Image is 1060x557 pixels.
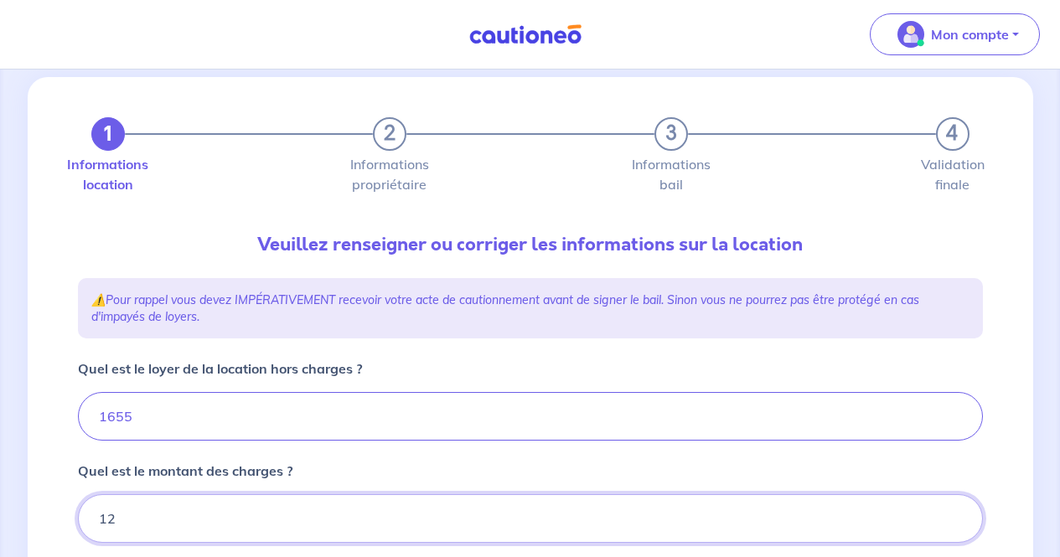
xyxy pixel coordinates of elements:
button: 1 [91,117,125,151]
label: Informations bail [654,157,688,191]
button: illu_account_valid_menu.svgMon compte [870,13,1040,55]
label: Informations propriétaire [373,157,406,191]
em: Pour rappel vous devez IMPÉRATIVEMENT recevoir votre acte de cautionnement avant de signer le bai... [91,292,919,324]
p: Veuillez renseigner ou corriger les informations sur la location [78,231,983,258]
label: Validation finale [936,157,970,191]
p: Mon compte [931,24,1009,44]
img: illu_account_valid_menu.svg [897,21,924,48]
img: Cautioneo [463,24,588,45]
label: Informations location [91,157,125,191]
p: ⚠️ [91,291,970,325]
p: Quel est le loyer de la location hors charges ? [78,358,362,379]
p: Quel est le montant des charges ? [78,461,292,481]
